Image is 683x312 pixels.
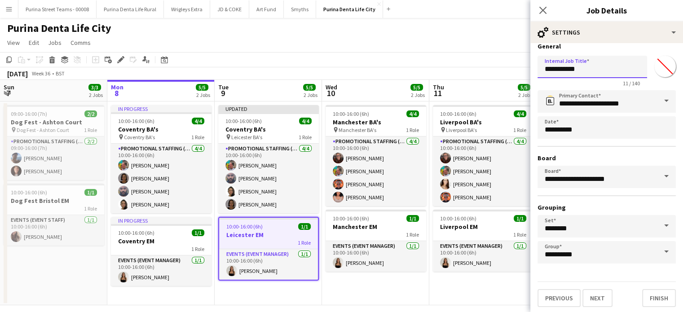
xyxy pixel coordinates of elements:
span: View [7,39,20,47]
span: 5/5 [518,84,530,91]
div: 2 Jobs [89,92,103,98]
app-card-role: Events (Event Manager)1/110:00-16:00 (6h)[PERSON_NAME] [433,241,533,272]
app-job-card: In progress10:00-16:00 (6h)4/4Coventry BA's Coventry BA's1 RolePromotional Staffing (Brand Ambass... [111,105,212,213]
span: 10:00-16:00 (6h) [118,229,154,236]
div: In progress [111,105,212,112]
a: Edit [25,37,43,48]
div: Updated10:00-16:00 (6h)4/4Coventry BA's Leicester BA's1 RolePromotional Staffing (Brand Ambassado... [218,105,319,213]
div: Settings [530,22,683,43]
a: Comms [67,37,94,48]
div: 09:00-16:00 (7h)2/2Dog Fest - Ashton Court Dog Fest - Ashton Court1 RolePromotional Staffing (Bra... [4,105,104,180]
span: 5/5 [196,84,208,91]
span: 10 [324,88,337,98]
span: 10:00-16:00 (6h) [440,110,476,117]
div: In progress [111,217,212,224]
span: Leicester BA's [231,134,262,141]
span: 10:00-16:00 (6h) [333,215,369,222]
h3: Coventry BA's [111,125,212,133]
app-card-role: Events (Event Manager)1/110:00-16:00 (6h)[PERSON_NAME] [111,255,212,286]
app-job-card: 10:00-16:00 (6h)1/1Manchester EM1 RoleEvents (Event Manager)1/110:00-16:00 (6h)[PERSON_NAME] [326,210,426,272]
span: 09:00-16:00 (7h) [11,110,47,117]
app-card-role: Promotional Staffing (Brand Ambassadors)2/209:00-16:00 (7h)[PERSON_NAME][PERSON_NAME] [4,136,104,180]
app-card-role: Promotional Staffing (Brand Ambassadors)4/410:00-16:00 (6h)[PERSON_NAME][PERSON_NAME][PERSON_NAME... [218,144,319,213]
button: Art Fund [249,0,284,18]
a: Jobs [44,37,65,48]
h3: General [538,42,676,50]
span: 5/5 [410,84,423,91]
span: 5/5 [303,84,316,91]
h3: Manchester EM [326,223,426,231]
span: Coventry BA's [124,134,155,141]
span: 1 Role [84,127,97,133]
span: Week 36 [30,70,52,77]
app-card-role: Promotional Staffing (Brand Ambassadors)4/410:00-16:00 (6h)[PERSON_NAME][PERSON_NAME][PERSON_NAME... [326,136,426,206]
span: 9 [217,88,229,98]
span: Tue [218,83,229,91]
span: Edit [29,39,39,47]
div: 2 Jobs [196,92,210,98]
span: Comms [71,39,91,47]
span: 10:00-16:00 (6h) [440,215,476,222]
span: 10:00-16:00 (6h) [11,189,47,196]
app-job-card: 10:00-16:00 (6h)1/1Dog Fest Bristol EM1 RoleEvents (Event Staff)1/110:00-16:00 (6h)[PERSON_NAME] [4,184,104,246]
app-job-card: 10:00-16:00 (6h)1/1Liverpool EM1 RoleEvents (Event Manager)1/110:00-16:00 (6h)[PERSON_NAME] [433,210,533,272]
span: 1 Role [406,231,419,238]
button: Purina Denta Life Rural [97,0,164,18]
span: 11 / 140 [616,80,647,87]
h3: Dog Fest - Ashton Court [4,118,104,126]
app-card-role: Promotional Staffing (Brand Ambassadors)4/410:00-16:00 (6h)[PERSON_NAME][PERSON_NAME][PERSON_NAME... [433,136,533,206]
span: 1 Role [191,246,204,252]
div: BST [56,70,65,77]
span: 3/3 [88,84,101,91]
span: 1 Role [191,134,204,141]
span: 8 [110,88,123,98]
span: 11 [432,88,444,98]
h3: Liverpool BA's [433,118,533,126]
h3: Board [538,154,676,162]
span: Manchester BA's [339,127,376,133]
button: Smyths [284,0,316,18]
app-card-role: Events (Event Manager)1/110:00-16:00 (6h)[PERSON_NAME] [219,249,318,280]
app-job-card: 10:00-16:00 (6h)4/4Liverpool BA's Liverpool BA's1 RolePromotional Staffing (Brand Ambassadors)4/4... [433,105,533,206]
span: 1/1 [192,229,204,236]
span: 10:00-16:00 (6h) [333,110,369,117]
h3: Coventry EM [111,237,212,245]
h3: Dog Fest Bristol EM [4,197,104,205]
span: 1 Role [406,127,419,133]
span: 1/1 [406,215,419,222]
span: 4/4 [192,118,204,124]
app-job-card: 10:00-16:00 (6h)1/1Leicester EM1 RoleEvents (Event Manager)1/110:00-16:00 (6h)[PERSON_NAME] [218,217,319,281]
span: Thu [433,83,444,91]
span: 1 Role [513,127,526,133]
app-job-card: In progress10:00-16:00 (6h)1/1Coventry EM1 RoleEvents (Event Manager)1/110:00-16:00 (6h)[PERSON_N... [111,217,212,286]
button: Wrigleys Extra [164,0,210,18]
span: 10:00-16:00 (6h) [226,223,263,230]
span: 4/4 [299,118,312,124]
span: 7 [2,88,14,98]
span: 4/4 [406,110,419,117]
span: 10:00-16:00 (6h) [225,118,262,124]
button: Purina Street Teams - 00008 [18,0,97,18]
span: 10:00-16:00 (6h) [118,118,154,124]
div: Updated [218,105,319,112]
span: 1/1 [84,189,97,196]
div: 2 Jobs [518,92,532,98]
span: Sun [4,83,14,91]
div: 2 Jobs [304,92,317,98]
span: 1 Role [299,134,312,141]
div: [DATE] [7,69,28,78]
app-job-card: 10:00-16:00 (6h)4/4Manchester BA's Manchester BA's1 RolePromotional Staffing (Brand Ambassadors)4... [326,105,426,206]
h3: Coventry BA's [218,125,319,133]
app-card-role: Events (Event Staff)1/110:00-16:00 (6h)[PERSON_NAME] [4,215,104,246]
h3: Liverpool EM [433,223,533,231]
button: Purina Denta Life City [316,0,383,18]
span: Mon [111,83,123,91]
button: Next [582,289,612,307]
span: 1/1 [514,215,526,222]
